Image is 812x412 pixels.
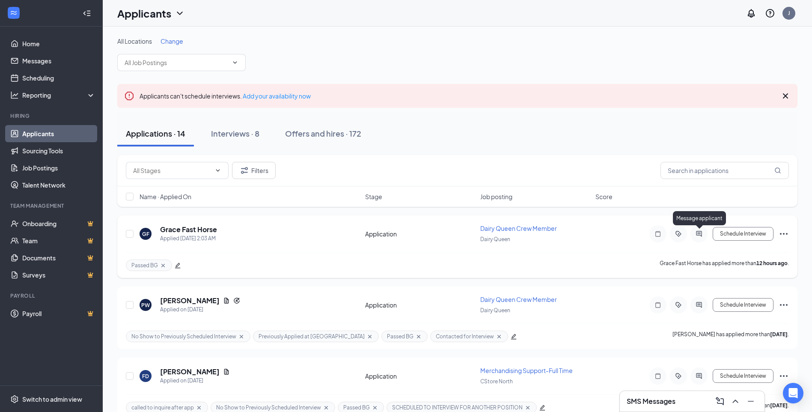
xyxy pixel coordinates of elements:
span: Passed BG [343,404,370,411]
span: Merchandising Support-Full Time [480,367,573,374]
svg: Ellipses [779,371,789,381]
span: Contacted for Interview [436,333,494,340]
button: Minimize [744,394,758,408]
svg: Cross [496,333,503,340]
div: Interviews · 8 [211,128,259,139]
h3: SMS Messages [627,397,675,406]
svg: WorkstreamLogo [9,9,18,17]
input: Search in applications [660,162,789,179]
svg: ChevronDown [232,59,238,66]
svg: Cross [196,404,202,411]
svg: Ellipses [779,300,789,310]
svg: Reapply [233,297,240,304]
svg: MagnifyingGlass [774,167,781,174]
span: edit [539,405,545,411]
svg: ActiveChat [694,302,704,308]
span: No Show to Previously Scheduled Interview [216,404,321,411]
span: Dairy Queen [480,236,510,242]
a: TeamCrown [22,232,95,249]
a: Sourcing Tools [22,142,95,159]
span: All Locations [117,37,152,45]
button: ComposeMessage [713,394,727,408]
div: FD [142,373,149,380]
svg: Document [223,368,230,375]
b: [DATE] [770,331,788,337]
svg: ComposeMessage [715,396,725,406]
div: Offers and hires · 172 [285,128,361,139]
svg: ActiveChat [694,230,704,237]
svg: Ellipses [779,229,789,239]
p: Grace Fast Horse has applied more than . [660,260,789,271]
svg: Analysis [10,91,19,99]
svg: Note [653,230,663,237]
b: 12 hours ago [756,260,788,266]
svg: ChevronDown [214,167,221,174]
svg: Cross [323,404,330,411]
svg: Note [653,302,663,308]
svg: ActiveChat [694,373,704,379]
input: All Job Postings [125,58,228,67]
span: Change [161,37,183,45]
span: called to inquire after app [131,404,194,411]
svg: Collapse [83,9,91,18]
svg: ChevronUp [730,396,741,406]
span: Passed BG [387,333,413,340]
b: [DATE] [770,402,788,409]
div: Reporting [22,91,96,99]
span: Job posting [480,192,512,201]
button: Schedule Interview [713,298,773,312]
span: Dairy Queen Crew Member [480,224,557,232]
svg: Cross [366,333,373,340]
span: Previously Applied at [GEOGRAPHIC_DATA] [259,333,365,340]
div: Hiring [10,112,94,119]
a: Home [22,35,95,52]
span: No Show to Previously Scheduled Interview [131,333,236,340]
div: Applied on [DATE] [160,305,240,314]
span: Dairy Queen [480,307,510,313]
svg: ActiveTag [673,302,684,308]
span: Stage [365,192,382,201]
button: ChevronUp [729,394,742,408]
div: Application [365,301,475,309]
h5: Grace Fast Horse [160,225,217,234]
div: Switch to admin view [22,395,82,403]
div: Applications · 14 [126,128,185,139]
h5: [PERSON_NAME] [160,367,220,376]
svg: Document [223,297,230,304]
svg: Cross [238,333,245,340]
a: Applicants [22,125,95,142]
a: SurveysCrown [22,266,95,284]
svg: Cross [780,91,791,101]
div: Applied [DATE] 2:03 AM [160,234,217,243]
div: J [788,9,790,17]
svg: ActiveTag [673,230,684,237]
svg: Cross [160,262,167,269]
svg: Error [124,91,134,101]
a: OnboardingCrown [22,215,95,232]
div: Payroll [10,292,94,299]
span: Passed BG [131,262,158,269]
p: [PERSON_NAME] has applied more than . [672,331,789,342]
a: DocumentsCrown [22,249,95,266]
div: Application [365,372,475,380]
svg: Note [653,373,663,379]
span: SCHEDULED TO INTERVIEW FOR ANOTHER POSITION [392,404,523,411]
svg: Cross [415,333,422,340]
button: Schedule Interview [713,369,773,383]
span: Applicants can't schedule interviews. [140,92,311,100]
input: All Stages [133,166,211,175]
svg: Settings [10,395,19,403]
span: Dairy Queen Crew Member [480,296,557,303]
a: Job Postings [22,159,95,176]
svg: Notifications [746,8,756,18]
a: Talent Network [22,176,95,194]
span: edit [175,263,181,269]
a: Scheduling [22,69,95,87]
span: edit [511,334,517,340]
svg: Filter [239,165,250,176]
button: Filter Filters [232,162,276,179]
svg: ChevronDown [175,8,185,18]
div: Application [365,230,475,238]
span: CStore North [480,378,513,385]
svg: ActiveTag [673,373,684,379]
